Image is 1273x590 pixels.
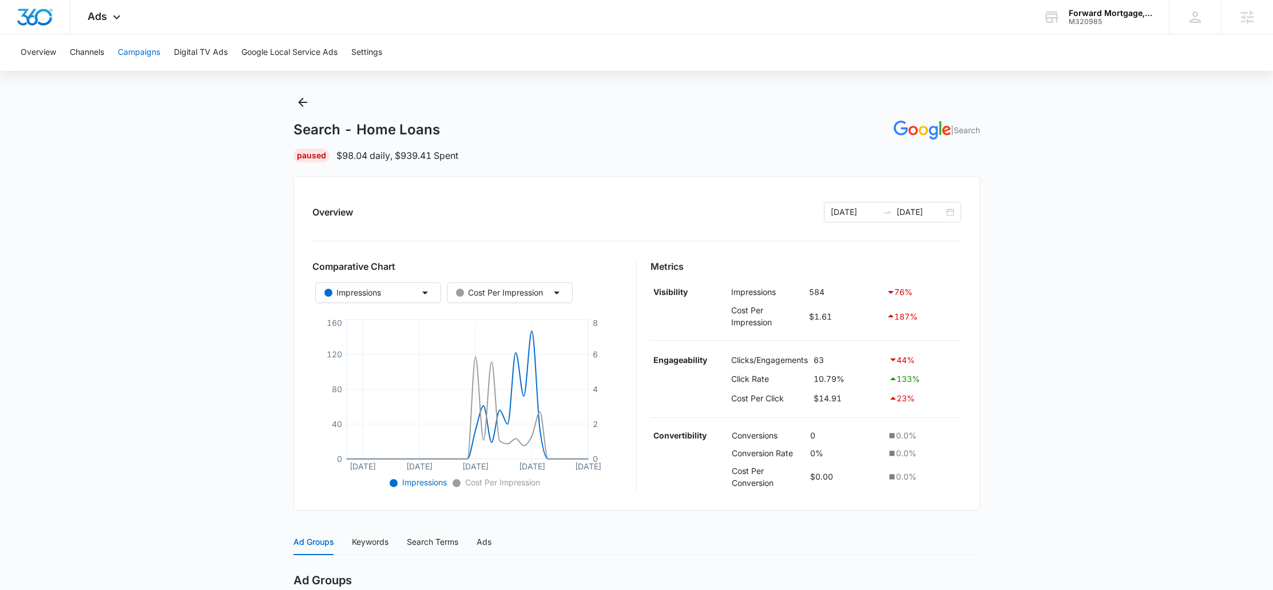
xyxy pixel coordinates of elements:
h3: Comparative Chart [312,260,623,273]
span: to [883,208,892,217]
div: Keywords [352,536,388,548]
div: 133 % [889,372,958,386]
input: End date [897,206,944,218]
span: swap-right [883,208,892,217]
tspan: 0 [336,454,342,464]
button: Campaigns [118,34,160,71]
button: Overview [21,34,56,71]
strong: Convertibility [653,430,707,440]
strong: Visibility [653,287,688,297]
div: Domain: [DOMAIN_NAME] [30,30,126,39]
td: Cost Per Conversion [729,462,807,492]
tspan: 4 [593,384,598,394]
button: Settings [351,34,382,71]
button: Back [294,93,312,111]
div: 76 % [886,285,958,299]
tspan: [DATE] [350,461,376,471]
div: Impressions [324,286,381,299]
td: 63 [811,350,886,369]
td: 0 [807,427,884,445]
div: account id [1069,18,1152,26]
button: Cost Per Impression [447,282,573,303]
div: Search Terms [407,536,458,548]
td: 584 [807,282,884,302]
td: Clicks/Engagements [728,350,811,369]
div: 187 % [886,309,958,323]
td: $0.00 [807,462,884,492]
img: tab_keywords_by_traffic_grey.svg [114,66,123,75]
td: 0% [807,444,884,462]
h2: Overview [312,205,353,219]
div: account name [1069,9,1152,18]
img: tab_domain_overview_orange.svg [31,66,40,75]
img: GOOGLE_ADS [894,121,951,139]
div: Cost Per Impression [456,286,543,299]
div: Ad Groups [294,536,334,548]
button: Impressions [315,282,441,303]
tspan: [DATE] [406,461,432,471]
td: $14.91 [811,389,886,408]
div: Paused [294,149,330,162]
tspan: 40 [331,419,342,429]
tspan: 0 [593,454,598,464]
div: 0.0 % [887,447,958,459]
td: Conversion Rate [729,444,807,462]
tspan: [DATE] [575,461,601,471]
tspan: 8 [593,317,598,327]
td: 10.79% [811,369,886,389]
span: Cost Per Impression [463,477,540,487]
p: | Search [951,124,980,136]
td: $1.61 [807,301,884,331]
strong: Engageability [653,355,707,365]
tspan: 120 [326,349,342,359]
h2: Ad Groups [294,573,352,588]
div: 0.0 % [887,471,958,483]
td: Click Rate [728,369,811,389]
tspan: 160 [326,317,342,327]
tspan: [DATE] [462,461,489,471]
tspan: [DATE] [518,461,545,471]
tspan: 80 [331,384,342,394]
input: Start date [831,206,878,218]
button: Digital TV Ads [174,34,228,71]
td: Impressions [728,282,807,302]
div: v 4.0.25 [32,18,56,27]
button: Channels [70,34,104,71]
tspan: 2 [593,419,598,429]
h1: Search - Home Loans [294,121,440,138]
div: Keywords by Traffic [126,67,193,75]
img: website_grey.svg [18,30,27,39]
td: Cost Per Impression [728,301,807,331]
tspan: 6 [593,349,598,359]
button: Google Local Service Ads [241,34,338,71]
p: $98.04 daily , $939.41 Spent [336,149,458,162]
td: Conversions [729,427,807,445]
div: 23 % [889,392,958,405]
h3: Metrics [651,260,961,273]
div: 44 % [889,353,958,366]
span: Ads [88,10,107,22]
div: Domain Overview [43,67,102,75]
td: Cost Per Click [728,389,811,408]
div: Ads [477,536,491,548]
img: logo_orange.svg [18,18,27,27]
span: Impressions [400,477,447,487]
div: 0.0 % [887,429,958,441]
